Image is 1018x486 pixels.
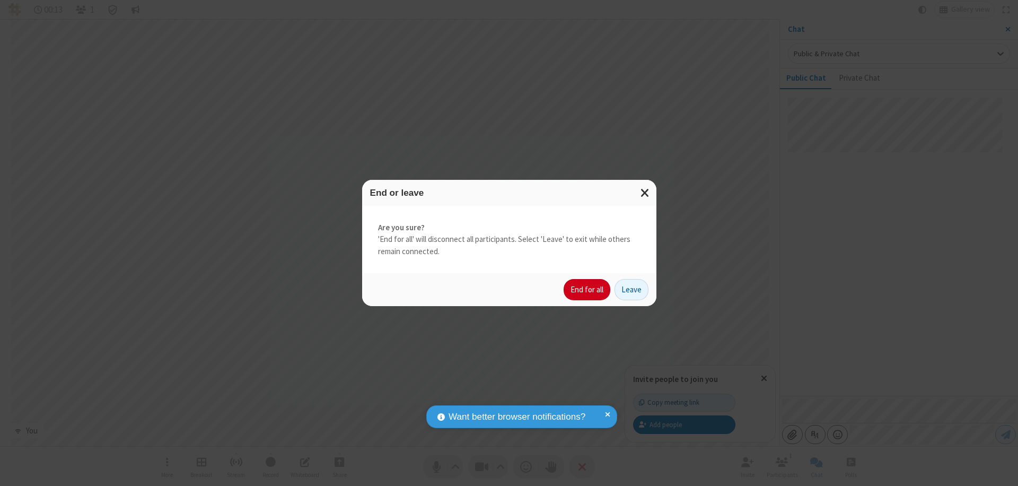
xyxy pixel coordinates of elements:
div: 'End for all' will disconnect all participants. Select 'Leave' to exit while others remain connec... [362,206,656,274]
button: End for all [564,279,610,300]
span: Want better browser notifications? [449,410,585,424]
strong: Are you sure? [378,222,640,234]
button: Leave [615,279,648,300]
h3: End or leave [370,188,648,198]
button: Close modal [634,180,656,206]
